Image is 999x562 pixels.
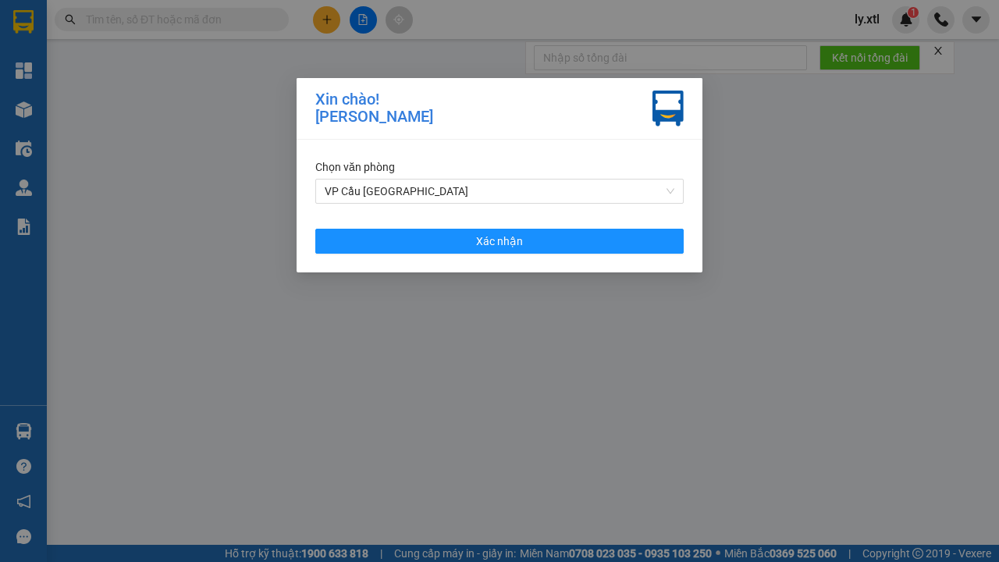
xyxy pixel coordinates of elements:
[652,91,684,126] img: vxr-icon
[315,91,433,126] div: Xin chào! [PERSON_NAME]
[325,180,674,203] span: VP Cầu Sài Gòn
[315,229,684,254] button: Xác nhận
[315,158,684,176] div: Chọn văn phòng
[476,233,523,250] span: Xác nhận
